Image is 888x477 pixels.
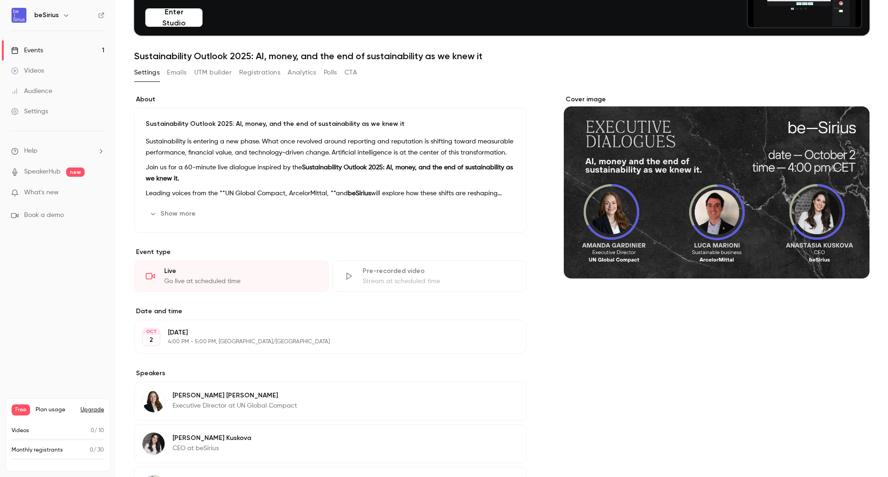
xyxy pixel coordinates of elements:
[164,277,317,286] div: Go live at scheduled time
[239,65,280,80] button: Registrations
[90,447,93,453] span: 0
[91,427,104,435] p: / 10
[173,434,251,443] p: [PERSON_NAME] Kuskova
[146,162,515,184] p: Join us for a 60-minute live dialogue inspired by the
[80,406,104,414] button: Upgrade
[134,95,527,104] label: About
[142,433,165,455] img: Anastasia Kuskova
[146,164,513,182] strong: Sustainability Outlook 2025: AI, money, and the end of sustainability as we knew it.
[173,401,297,410] p: Executive Director at UN Global Compact
[363,277,516,286] div: Stream at scheduled time
[564,95,869,279] section: Cover image
[167,65,186,80] button: Emails
[142,390,165,412] img: Amanda Gardiner
[11,46,43,55] div: Events
[134,369,527,378] label: Speakers
[66,167,85,177] span: new
[348,190,371,197] strong: beSirius
[146,188,515,199] p: Leading voices from the **UN Global Compact, ArcelorMittal, **and will explore how these shifts a...
[12,427,29,435] p: Videos
[12,8,26,23] img: beSirius
[91,428,94,434] span: 0
[345,65,357,80] button: CTA
[12,404,30,415] span: Free
[173,444,251,453] p: CEO at beSirius
[194,65,232,80] button: UTM builder
[34,11,59,20] h6: beSirius
[146,206,201,221] button: Show more
[288,65,316,80] button: Analytics
[24,167,61,177] a: SpeakerHub
[149,335,153,345] p: 2
[134,424,527,463] div: Anastasia Kuskova[PERSON_NAME] KuskovaCEO at beSirius
[134,248,527,257] p: Event type
[11,66,44,75] div: Videos
[24,211,64,220] span: Book a demo
[24,188,59,198] span: What's new
[363,266,516,276] div: Pre-recorded video
[134,260,329,292] div: LiveGo live at scheduled time
[24,146,37,156] span: Help
[11,107,48,116] div: Settings
[134,382,527,421] div: Amanda Gardiner[PERSON_NAME] [PERSON_NAME]Executive Director at UN Global Compact
[36,406,75,414] span: Plan usage
[134,65,160,80] button: Settings
[134,307,527,316] label: Date and time
[333,260,527,292] div: Pre-recorded videoStream at scheduled time
[146,119,515,129] p: Sustainability Outlook 2025: AI, money, and the end of sustainability as we knew it
[143,328,160,335] div: OCT
[146,136,515,158] p: Sustainability is entering a new phase. What once revolved around reporting and reputation is shi...
[564,95,869,104] label: Cover image
[164,266,317,276] div: Live
[173,391,297,400] p: [PERSON_NAME] [PERSON_NAME]
[145,8,203,27] button: Enter Studio
[11,87,52,96] div: Audience
[12,446,63,454] p: Monthly registrants
[168,338,478,346] p: 4:00 PM - 5:00 PM, [GEOGRAPHIC_DATA]/[GEOGRAPHIC_DATA]
[324,65,337,80] button: Polls
[11,146,105,156] li: help-dropdown-opener
[90,446,104,454] p: / 30
[168,328,478,337] p: [DATE]
[134,50,869,62] h1: Sustainability Outlook 2025: AI, money, and the end of sustainability as we knew it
